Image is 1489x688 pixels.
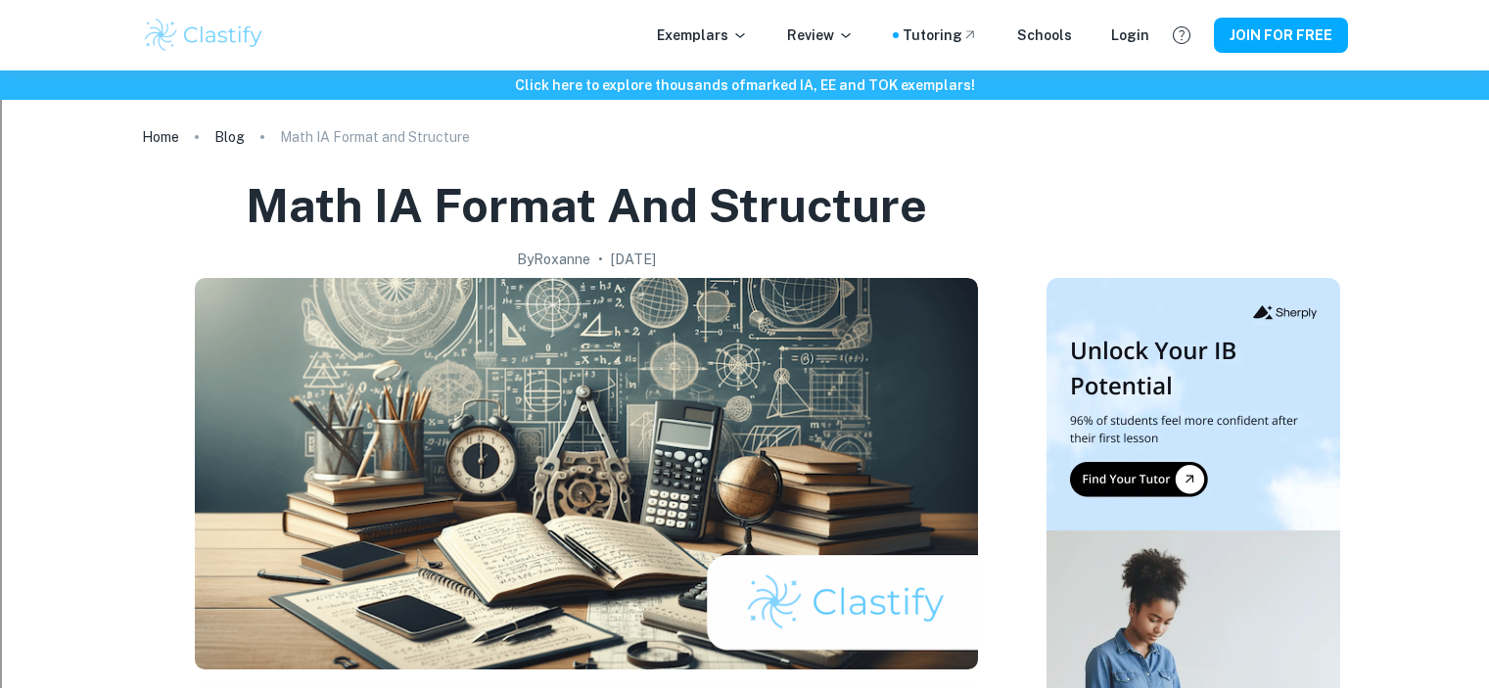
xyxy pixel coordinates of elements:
[1017,24,1072,46] a: Schools
[903,24,978,46] a: Tutoring
[1165,19,1198,52] button: Help and Feedback
[142,16,266,55] img: Clastify logo
[4,74,1485,96] h6: Click here to explore thousands of marked IA, EE and TOK exemplars !
[657,24,748,46] p: Exemplars
[787,24,854,46] p: Review
[1111,24,1149,46] a: Login
[1214,18,1348,53] button: JOIN FOR FREE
